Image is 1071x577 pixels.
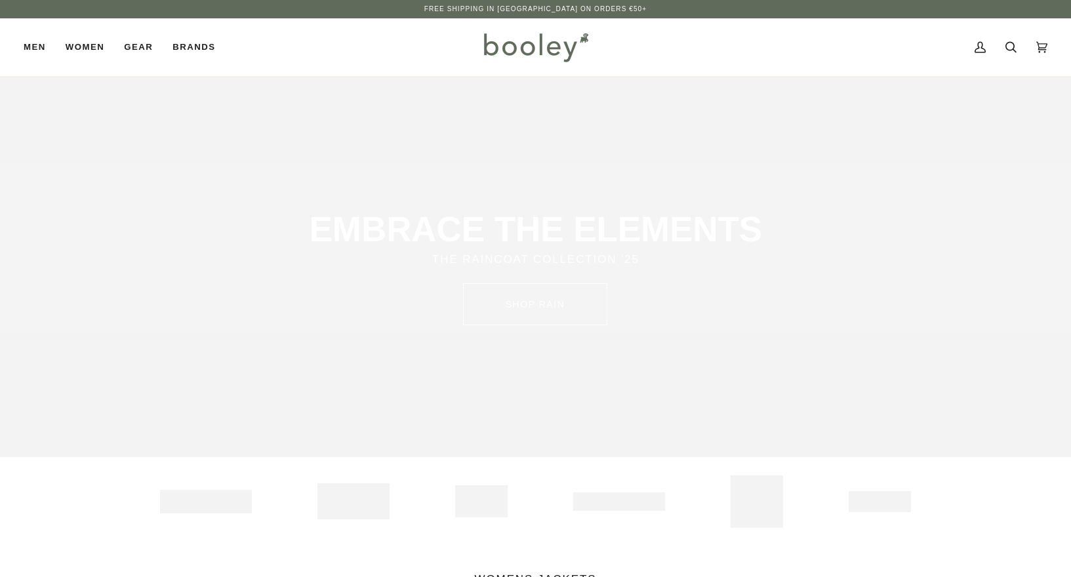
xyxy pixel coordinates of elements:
a: Gear [114,18,163,76]
a: Brands [163,18,225,76]
a: SHOP rain [463,283,607,325]
p: THE RAINCOAT COLLECTION '25 [218,251,854,268]
a: Men [24,18,56,76]
span: Men [24,41,46,54]
p: Free Shipping in [GEOGRAPHIC_DATA] on Orders €50+ [424,4,647,14]
a: Women [56,18,114,76]
p: EMBRACE THE ELEMENTS [218,208,854,251]
img: Booley [478,28,593,66]
span: Gear [124,41,153,54]
span: Brands [172,41,215,54]
span: Women [66,41,104,54]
